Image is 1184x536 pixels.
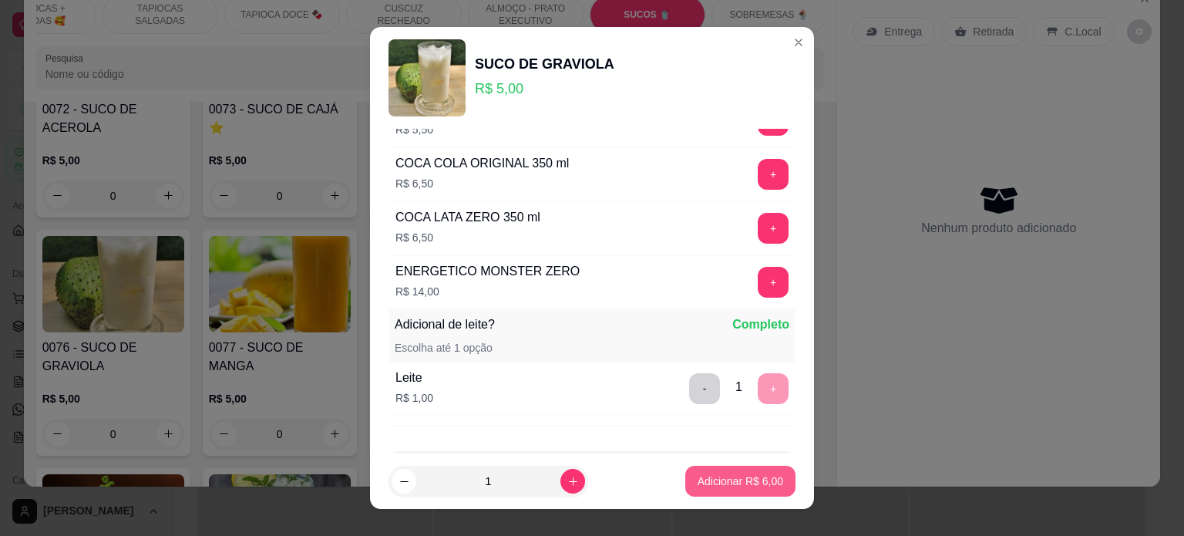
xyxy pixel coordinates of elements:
[758,159,789,190] button: add
[732,315,789,334] p: Completo
[395,208,540,227] div: COCA LATA ZERO 350 ml
[395,315,495,334] p: Adicional de leite?
[388,39,466,116] img: product-image
[395,284,580,299] p: R$ 14,00
[786,30,811,55] button: Close
[735,378,742,396] div: 1
[758,267,789,298] button: add
[698,474,783,489] p: Adicionar R$ 6,00
[395,230,540,245] p: R$ 6,50
[475,53,614,75] div: SUCO DE GRAVIOLA
[395,340,493,356] p: Escolha até 1 opção
[560,469,585,494] button: increase-product-quantity
[475,78,614,99] p: R$ 5,00
[395,122,556,137] p: R$ 5,50
[395,369,433,387] div: Leite
[395,154,569,173] div: COCA COLA ORIGINAL 350 ml
[758,213,789,244] button: add
[395,176,569,191] p: R$ 6,50
[685,466,795,497] button: Adicionar R$ 6,00
[689,373,720,404] button: delete
[392,469,416,494] button: decrease-product-quantity
[395,262,580,281] div: ENERGETICO MONSTER ZERO
[395,390,433,406] p: R$ 1,00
